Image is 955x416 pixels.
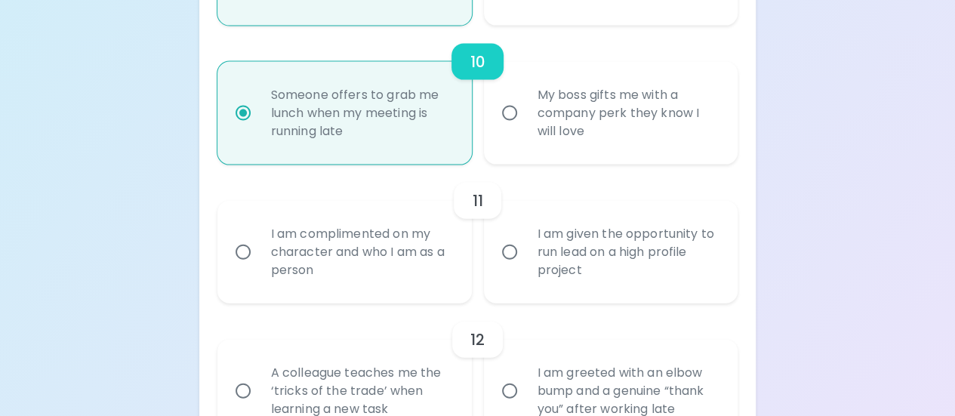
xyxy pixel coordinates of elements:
[470,328,485,352] h6: 12
[525,68,730,159] div: My boss gifts me with a company perk they know I will love
[217,26,738,165] div: choice-group-check
[259,68,464,159] div: Someone offers to grab me lunch when my meeting is running late
[525,207,730,297] div: I am given the opportunity to run lead on a high profile project
[470,50,485,74] h6: 10
[259,207,464,297] div: I am complimented on my character and who I am as a person
[472,189,482,213] h6: 11
[217,165,738,304] div: choice-group-check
